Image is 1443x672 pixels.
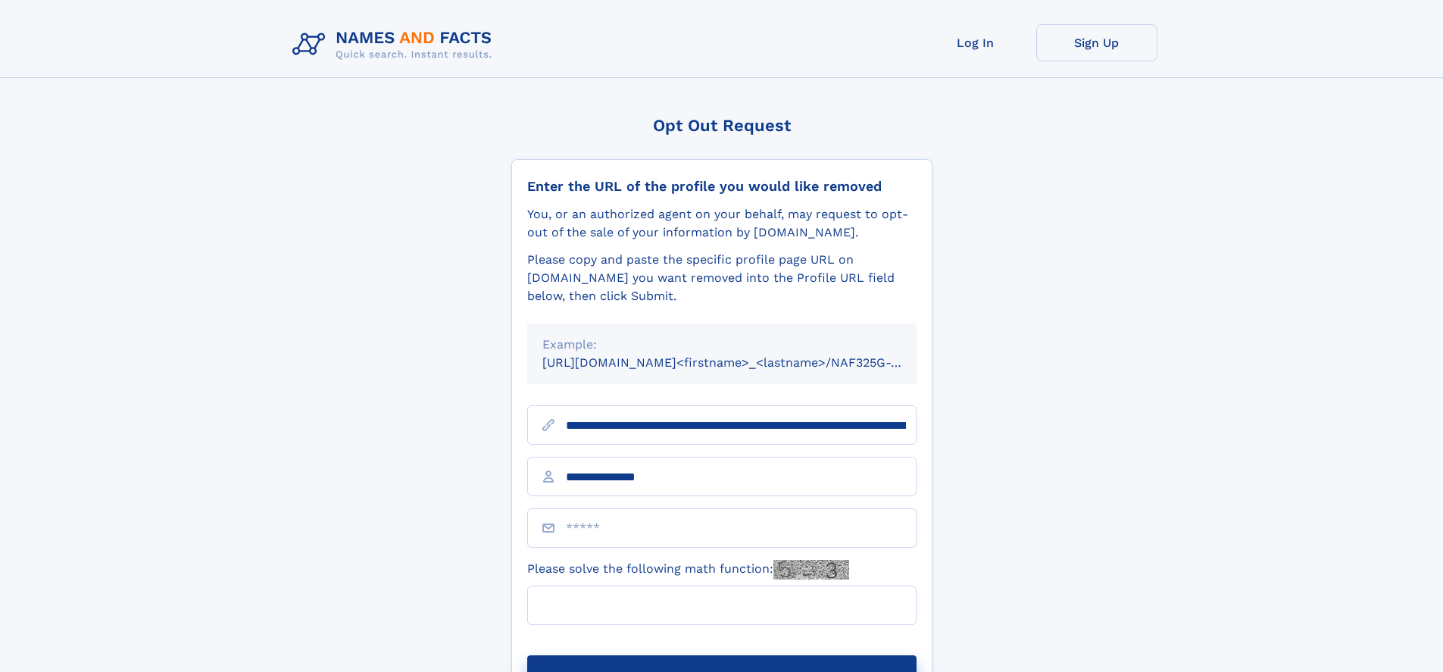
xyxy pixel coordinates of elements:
small: [URL][DOMAIN_NAME]<firstname>_<lastname>/NAF325G-xxxxxxxx [542,355,945,370]
a: Sign Up [1036,24,1157,61]
img: Logo Names and Facts [286,24,504,65]
div: You, or an authorized agent on your behalf, may request to opt-out of the sale of your informatio... [527,205,917,242]
div: Enter the URL of the profile you would like removed [527,178,917,195]
a: Log In [915,24,1036,61]
div: Opt Out Request [511,116,932,135]
div: Example: [542,336,901,354]
div: Please copy and paste the specific profile page URL on [DOMAIN_NAME] you want removed into the Pr... [527,251,917,305]
label: Please solve the following math function: [527,560,849,580]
